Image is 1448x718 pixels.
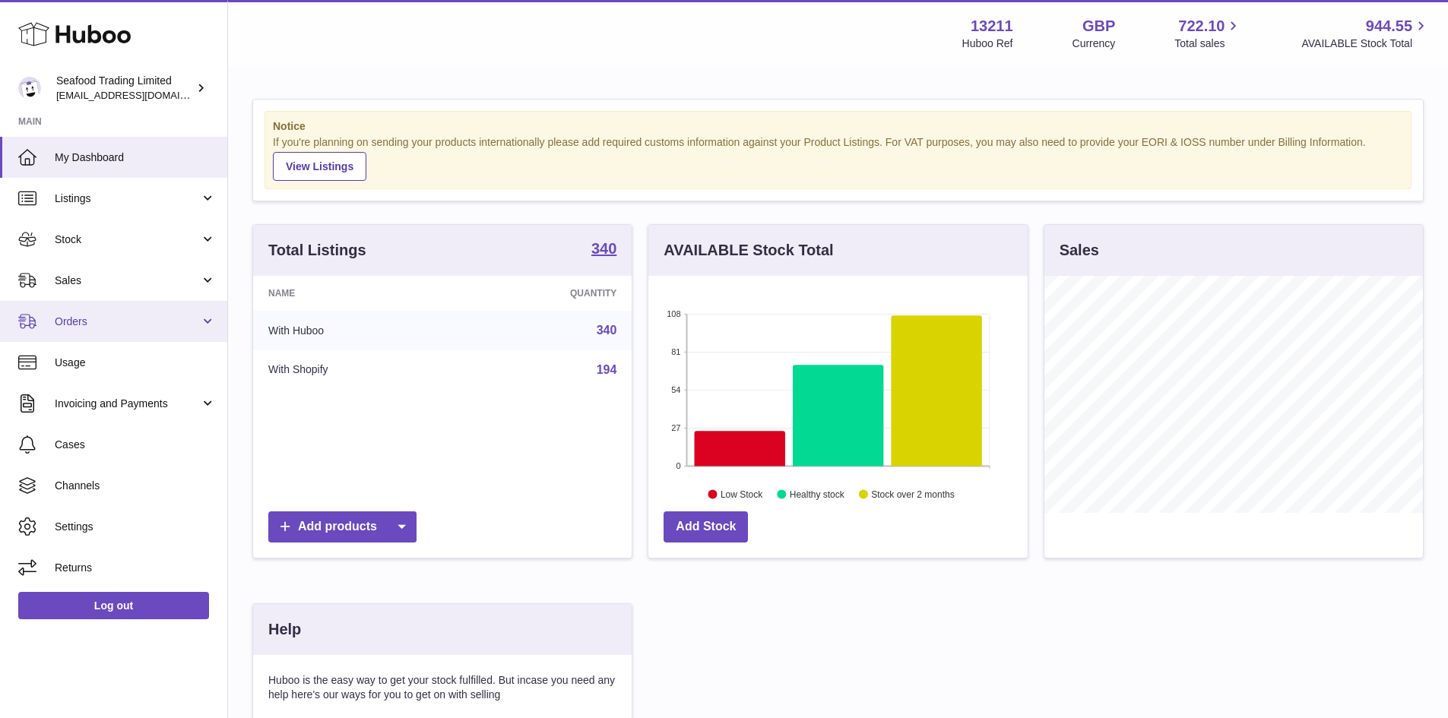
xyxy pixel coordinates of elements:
a: 944.55 AVAILABLE Stock Total [1301,16,1430,51]
text: 54 [672,385,681,394]
span: Settings [55,520,216,534]
th: Quantity [458,276,632,311]
span: Orders [55,315,200,329]
a: 194 [597,363,617,376]
span: Usage [55,356,216,370]
strong: 340 [591,241,616,256]
h3: Help [268,619,301,640]
h3: Total Listings [268,240,366,261]
text: Low Stock [721,489,763,499]
span: Stock [55,232,200,247]
text: 27 [672,423,681,432]
span: Channels [55,479,216,493]
strong: GBP [1082,16,1115,36]
a: 722.10 Total sales [1174,16,1242,51]
span: Invoicing and Payments [55,397,200,411]
span: Returns [55,561,216,575]
p: Huboo is the easy way to get your stock fulfilled. But incase you need any help here's our ways f... [268,673,616,702]
a: Log out [18,592,209,619]
a: 340 [597,324,617,337]
text: Healthy stock [790,489,845,499]
img: online@rickstein.com [18,77,41,100]
th: Name [253,276,458,311]
text: 108 [667,309,680,318]
div: If you're planning on sending your products internationally please add required customs informati... [273,135,1403,181]
span: [EMAIL_ADDRESS][DOMAIN_NAME] [56,89,223,101]
span: My Dashboard [55,150,216,165]
text: Stock over 2 months [872,489,955,499]
a: Add Stock [664,511,748,542]
strong: 13211 [971,16,1013,36]
span: 722.10 [1178,16,1225,36]
span: AVAILABLE Stock Total [1301,36,1430,51]
h3: AVAILABLE Stock Total [664,240,833,261]
div: Currency [1073,36,1116,51]
a: Add products [268,511,417,542]
td: With Shopify [253,350,458,390]
text: 0 [676,461,681,470]
div: Huboo Ref [962,36,1013,51]
span: Listings [55,191,200,206]
h3: Sales [1060,240,1099,261]
span: 944.55 [1366,16,1412,36]
strong: Notice [273,119,1403,134]
a: 340 [591,241,616,259]
span: Total sales [1174,36,1242,51]
text: 81 [672,347,681,356]
td: With Huboo [253,311,458,350]
a: View Listings [273,152,366,181]
span: Sales [55,274,200,288]
div: Seafood Trading Limited [56,74,193,103]
span: Cases [55,438,216,452]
